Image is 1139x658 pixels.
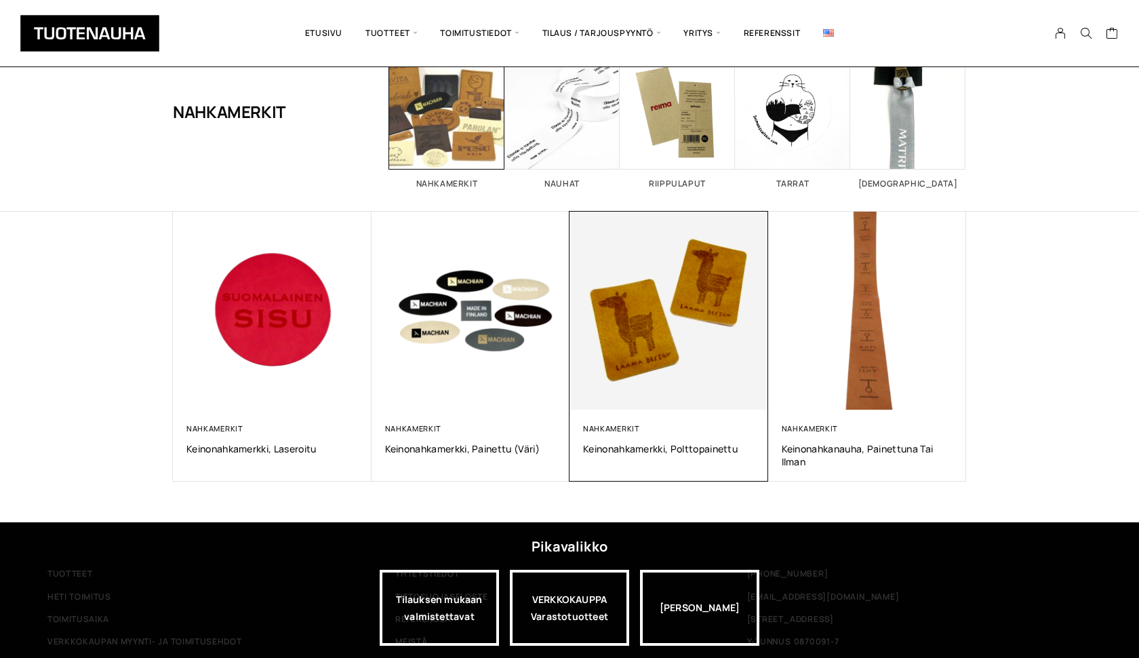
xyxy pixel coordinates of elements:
[531,10,673,56] span: Tilaus / Tarjouspyyntö
[640,570,759,646] div: [PERSON_NAME]
[428,10,530,56] span: Toimitustiedot
[389,54,504,188] a: Visit product category Nahkamerkit
[735,54,850,188] a: Visit product category Tarrat
[532,535,607,559] div: Pikavalikko
[380,570,499,646] a: Tilauksen mukaan valmistettavat
[620,54,735,188] a: Visit product category Riippulaput
[782,442,953,468] a: Keinonahkanauha, Painettuna tai ilman
[782,423,839,433] a: Nahkamerkit
[620,180,735,188] h2: Riippulaput
[385,423,442,433] a: Nahkamerkit
[850,54,965,188] a: Visit product category Vedin
[735,180,850,188] h2: Tarrat
[389,180,504,188] h2: Nahkamerkit
[504,54,620,188] a: Visit product category Nauhat
[354,10,428,56] span: Tuotteet
[583,423,640,433] a: Nahkamerkit
[510,570,629,646] div: VERKKOKAUPPA Varastotuotteet
[186,423,243,433] a: Nahkamerkit
[186,442,358,455] a: Keinonahkamerkki, laseroitu
[732,10,812,56] a: Referenssit
[504,180,620,188] h2: Nauhat
[173,54,286,170] h1: Nahkamerkit
[1047,27,1074,39] a: My Account
[850,180,965,188] h2: [DEMOGRAPHIC_DATA]
[294,10,354,56] a: Etusivu
[1106,26,1119,43] a: Cart
[672,10,732,56] span: Yritys
[583,442,755,455] a: Keinonahkamerkki, polttopainettu
[1073,27,1099,39] button: Search
[510,570,629,646] a: VERKKOKAUPPAVarastotuotteet
[385,442,557,455] a: Keinonahkamerkki, painettu (väri)
[823,29,834,37] img: English
[20,15,159,52] img: Tuotenauha Oy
